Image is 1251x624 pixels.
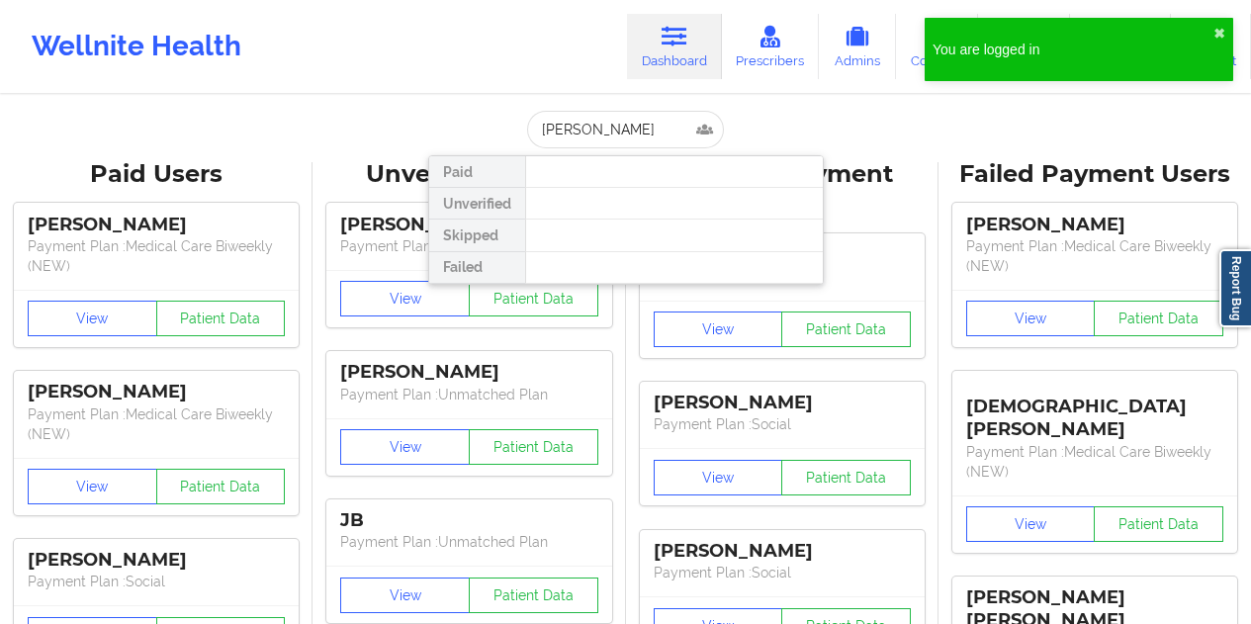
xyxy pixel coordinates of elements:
[156,469,286,504] button: Patient Data
[156,301,286,336] button: Patient Data
[1213,26,1225,42] button: close
[1094,301,1223,336] button: Patient Data
[966,236,1223,276] p: Payment Plan : Medical Care Biweekly (NEW)
[654,414,911,434] p: Payment Plan : Social
[340,361,597,384] div: [PERSON_NAME]
[952,159,1237,190] div: Failed Payment Users
[429,252,525,284] div: Failed
[28,236,285,276] p: Payment Plan : Medical Care Biweekly (NEW)
[654,392,911,414] div: [PERSON_NAME]
[966,214,1223,236] div: [PERSON_NAME]
[429,156,525,188] div: Paid
[28,404,285,444] p: Payment Plan : Medical Care Biweekly (NEW)
[340,281,470,316] button: View
[966,506,1096,542] button: View
[654,563,911,582] p: Payment Plan : Social
[469,429,598,465] button: Patient Data
[1219,249,1251,327] a: Report Bug
[1094,506,1223,542] button: Patient Data
[28,301,157,336] button: View
[722,14,820,79] a: Prescribers
[966,381,1223,441] div: [DEMOGRAPHIC_DATA][PERSON_NAME]
[340,532,597,552] p: Payment Plan : Unmatched Plan
[28,549,285,572] div: [PERSON_NAME]
[966,301,1096,336] button: View
[781,460,911,495] button: Patient Data
[429,188,525,220] div: Unverified
[326,159,611,190] div: Unverified Users
[340,214,597,236] div: [PERSON_NAME]
[14,159,299,190] div: Paid Users
[781,312,911,347] button: Patient Data
[340,509,597,532] div: JB
[340,578,470,613] button: View
[340,385,597,404] p: Payment Plan : Unmatched Plan
[469,281,598,316] button: Patient Data
[340,429,470,465] button: View
[654,312,783,347] button: View
[819,14,896,79] a: Admins
[28,381,285,403] div: [PERSON_NAME]
[966,442,1223,482] p: Payment Plan : Medical Care Biweekly (NEW)
[627,14,722,79] a: Dashboard
[654,460,783,495] button: View
[933,40,1213,59] div: You are logged in
[340,236,597,256] p: Payment Plan : Unmatched Plan
[28,214,285,236] div: [PERSON_NAME]
[469,578,598,613] button: Patient Data
[429,220,525,251] div: Skipped
[654,540,911,563] div: [PERSON_NAME]
[28,469,157,504] button: View
[28,572,285,591] p: Payment Plan : Social
[896,14,978,79] a: Coaches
